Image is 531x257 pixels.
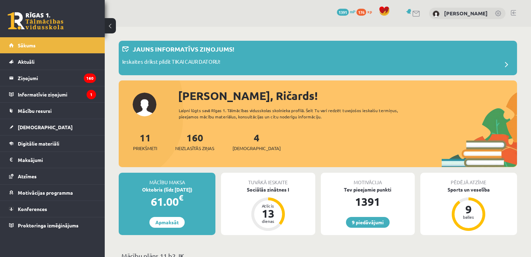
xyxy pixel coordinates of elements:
[9,135,96,151] a: Digitālie materiāli
[258,219,279,223] div: dienas
[18,152,96,168] legend: Maksājumi
[420,186,517,232] a: Sports un veselība 9 balles
[119,193,215,210] div: 61.00
[321,173,415,186] div: Motivācija
[346,217,390,228] a: 9 piedāvājumi
[9,152,96,168] a: Maksājumi
[122,58,220,68] p: Ieskaites drīkst pildīt TIKAI CAUR DATORU!
[18,173,37,179] span: Atzīmes
[18,42,36,48] span: Sākums
[84,73,96,83] i: 160
[175,131,214,152] a: 160Neizlasītās ziņas
[9,119,96,135] a: [DEMOGRAPHIC_DATA]
[258,208,279,219] div: 13
[8,12,64,30] a: Rīgas 1. Tālmācības vidusskola
[179,193,183,203] span: €
[221,173,315,186] div: Tuvākā ieskaite
[221,186,315,232] a: Sociālās zinātnes I Atlicis 13 dienas
[321,186,415,193] div: Tev pieejamie punkti
[458,215,479,219] div: balles
[350,9,355,14] span: mP
[18,59,35,65] span: Aktuāli
[119,186,215,193] div: Oktobris (līdz [DATE])
[87,90,96,99] i: 1
[18,124,73,130] span: [DEMOGRAPHIC_DATA]
[18,108,52,114] span: Mācību resursi
[458,204,479,215] div: 9
[9,86,96,102] a: Informatīvie ziņojumi1
[9,103,96,119] a: Mācību resursi
[433,10,440,17] img: Ričards Millers
[9,201,96,217] a: Konferences
[18,86,96,102] legend: Informatīvie ziņojumi
[9,70,96,86] a: Ziņojumi160
[119,173,215,186] div: Mācību maksa
[444,10,488,17] a: [PERSON_NAME]
[133,44,234,54] p: Jauns informatīvs ziņojums!
[122,44,514,72] a: Jauns informatīvs ziņojums! Ieskaites drīkst pildīt TIKAI CAUR DATORU!
[18,140,59,147] span: Digitālie materiāli
[221,186,315,193] div: Sociālās zinātnes I
[178,87,517,104] div: [PERSON_NAME], Ričards!
[133,131,157,152] a: 11Priekšmeti
[233,131,281,152] a: 4[DEMOGRAPHIC_DATA]
[337,9,349,16] span: 1391
[356,9,366,16] span: 176
[9,54,96,70] a: Aktuāli
[18,70,96,86] legend: Ziņojumi
[356,9,375,14] a: 176 xp
[179,107,418,120] div: Laipni lūgts savā Rīgas 1. Tālmācības vidusskolas skolnieka profilā. Šeit Tu vari redzēt tuvojošo...
[258,204,279,208] div: Atlicis
[9,168,96,184] a: Atzīmes
[9,37,96,53] a: Sākums
[133,145,157,152] span: Priekšmeti
[9,185,96,201] a: Motivācijas programma
[367,9,372,14] span: xp
[233,145,281,152] span: [DEMOGRAPHIC_DATA]
[18,222,79,228] span: Proktoringa izmēģinājums
[420,173,517,186] div: Pēdējā atzīme
[175,145,214,152] span: Neizlasītās ziņas
[18,189,73,196] span: Motivācijas programma
[420,186,517,193] div: Sports un veselība
[9,217,96,233] a: Proktoringa izmēģinājums
[337,9,355,14] a: 1391 mP
[149,217,185,228] a: Apmaksāt
[321,193,415,210] div: 1391
[18,206,47,212] span: Konferences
